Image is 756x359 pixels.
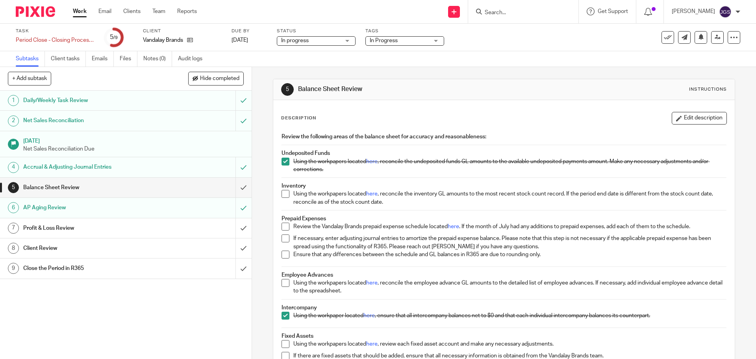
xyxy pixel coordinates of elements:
[8,263,19,274] div: 9
[281,115,316,121] p: Description
[448,224,459,229] a: here
[598,9,628,14] span: Get Support
[113,35,118,40] small: /9
[16,51,45,67] a: Subtasks
[188,72,244,85] button: Hide completed
[98,7,111,15] a: Email
[293,158,726,174] p: Using the workpapers located , reconcile the undeposited funds GL amounts to the available undepo...
[200,76,239,82] span: Hide completed
[370,38,398,43] span: In Progress
[293,190,726,206] p: Using the workpapers located , reconcile the inventory GL amounts to the most recent stock count ...
[8,115,19,126] div: 2
[293,279,726,295] p: Using the workpapers located , reconcile the employee advance GL amounts to the detailed list of ...
[143,51,172,67] a: Notes (0)
[672,112,727,125] button: Edit description
[23,222,159,234] h1: Profit & Loss Review
[16,36,94,44] div: Period Close - Closing Processes ([GEOGRAPHIC_DATA])
[689,86,727,93] div: Instructions
[363,313,375,318] a: here
[366,159,378,164] a: here
[92,51,114,67] a: Emails
[178,51,208,67] a: Audit logs
[8,95,19,106] div: 1
[672,7,715,15] p: [PERSON_NAME]
[8,202,19,213] div: 6
[120,51,137,67] a: Files
[282,149,726,157] h4: Undeposited Funds
[282,215,726,223] h4: Prepaid Expenses
[281,83,294,96] div: 5
[293,312,726,320] p: Using the workpaper located , ensure that all intercompany balances net to $0 and that each indiv...
[23,145,244,153] p: Net Sales Reconciliation Due
[282,332,726,340] h4: Fixed Assets
[8,162,19,173] div: 4
[232,37,248,43] span: [DATE]
[8,243,19,254] div: 8
[123,7,141,15] a: Clients
[366,191,378,197] a: here
[143,28,222,34] label: Client
[23,95,159,106] h1: Daily/Weekly Task Review
[23,161,159,173] h1: Accrual & Adjusting Journal Entries
[293,340,726,348] p: Using the workpapers located , review each fixed asset account and make any necessary adjustments.
[23,182,159,193] h1: Balance Sheet Review
[23,242,159,254] h1: Client Review
[23,115,159,126] h1: Net Sales Reconciliation
[23,135,244,145] h1: [DATE]
[73,7,87,15] a: Work
[143,36,183,44] p: Vandalay Brands
[8,72,51,85] button: + Add subtask
[282,133,726,141] h4: Review the following areas of the balance sheet for accuracy and reasonableness:
[282,182,726,190] h4: Inventory
[293,223,726,231] p: Review the Vandalay Brands prepaid expense schedule located . If the month of July had any additi...
[232,28,267,34] label: Due by
[8,223,19,234] div: 7
[719,6,732,18] img: svg%3E
[277,28,356,34] label: Status
[282,271,726,279] h4: Employee Advances
[293,251,726,259] p: Ensure that any differences between the schedule and GL balances in R365 are due to rounding only.
[16,6,55,17] img: Pixie
[484,9,555,17] input: Search
[366,341,378,347] a: here
[281,38,309,43] span: In progress
[293,234,726,251] p: If necessary, enter adjusting journal entries to amortize the prepaid expense balance. Please not...
[51,51,86,67] a: Client tasks
[16,28,94,34] label: Task
[366,280,378,286] a: here
[152,7,165,15] a: Team
[365,28,444,34] label: Tags
[282,304,726,312] h4: Intercompany
[8,182,19,193] div: 5
[298,85,521,93] h1: Balance Sheet Review
[110,33,118,42] div: 5
[23,262,159,274] h1: Close the Period in R365
[16,36,94,44] div: Period Close - Closing Processes (VAN)
[23,202,159,214] h1: AP Aging Review
[177,7,197,15] a: Reports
